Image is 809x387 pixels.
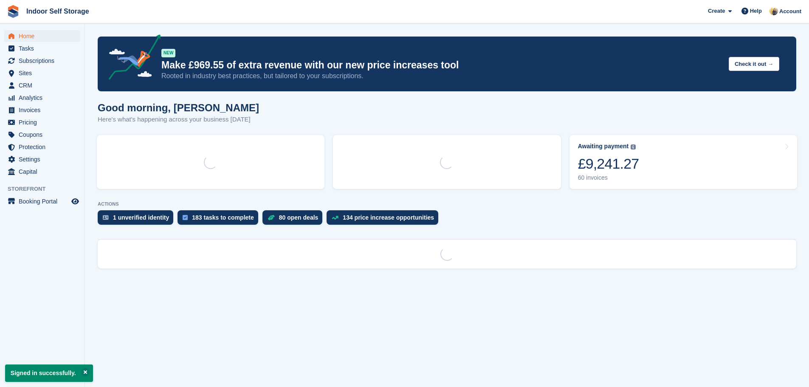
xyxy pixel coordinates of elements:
p: Rooted in industry best practices, but tailored to your subscriptions. [161,71,722,81]
a: menu [4,30,80,42]
a: menu [4,67,80,79]
img: deal-1b604bf984904fb50ccaf53a9ad4b4a5d6e5aea283cecdc64d6e3604feb123c2.svg [268,215,275,220]
div: 183 tasks to complete [192,214,254,221]
a: menu [4,141,80,153]
p: Signed in successfully. [5,364,93,382]
a: menu [4,55,80,67]
span: Settings [19,153,70,165]
img: icon-info-grey-7440780725fd019a000dd9b08b2336e03edf1995a4989e88bcd33f0948082b44.svg [631,144,636,150]
p: ACTIONS [98,201,796,207]
a: menu [4,129,80,141]
a: menu [4,166,80,178]
span: Help [750,7,762,15]
img: Jo Moon [770,7,778,15]
span: CRM [19,79,70,91]
a: Awaiting payment £9,241.27 60 invoices [569,135,797,189]
span: Subscriptions [19,55,70,67]
span: Booking Portal [19,195,70,207]
span: Create [708,7,725,15]
img: task-75834270c22a3079a89374b754ae025e5fb1db73e45f91037f5363f120a921f8.svg [183,215,188,220]
img: price-adjustments-announcement-icon-8257ccfd72463d97f412b2fc003d46551f7dbcb40ab6d574587a9cd5c0d94... [101,34,161,83]
div: NEW [161,49,175,57]
span: Coupons [19,129,70,141]
button: Check it out → [729,57,779,71]
a: menu [4,116,80,128]
span: Tasks [19,42,70,54]
p: Here's what's happening across your business [DATE] [98,115,259,124]
span: Analytics [19,92,70,104]
a: 183 tasks to complete [178,210,262,229]
a: 1 unverified identity [98,210,178,229]
img: price_increase_opportunities-93ffe204e8149a01c8c9dc8f82e8f89637d9d84a8eef4429ea346261dce0b2c0.svg [332,216,338,220]
div: 134 price increase opportunities [343,214,434,221]
span: Capital [19,166,70,178]
span: Pricing [19,116,70,128]
span: Storefront [8,185,85,193]
div: 1 unverified identity [113,214,169,221]
img: verify_identity-adf6edd0f0f0b5bbfe63781bf79b02c33cf7c696d77639b501bdc392416b5a36.svg [103,215,109,220]
a: Preview store [70,196,80,206]
div: 60 invoices [578,174,639,181]
span: Account [779,7,801,16]
a: menu [4,195,80,207]
a: menu [4,42,80,54]
div: £9,241.27 [578,155,639,172]
span: Sites [19,67,70,79]
span: Home [19,30,70,42]
a: menu [4,104,80,116]
span: Invoices [19,104,70,116]
a: menu [4,153,80,165]
h1: Good morning, [PERSON_NAME] [98,102,259,113]
a: 80 open deals [262,210,327,229]
a: 134 price increase opportunities [327,210,443,229]
div: Awaiting payment [578,143,629,150]
span: Protection [19,141,70,153]
img: stora-icon-8386f47178a22dfd0bd8f6a31ec36ba5ce8667c1dd55bd0f319d3a0aa187defe.svg [7,5,20,18]
a: menu [4,79,80,91]
a: Indoor Self Storage [23,4,93,18]
p: Make £969.55 of extra revenue with our new price increases tool [161,59,722,71]
div: 80 open deals [279,214,319,221]
a: menu [4,92,80,104]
